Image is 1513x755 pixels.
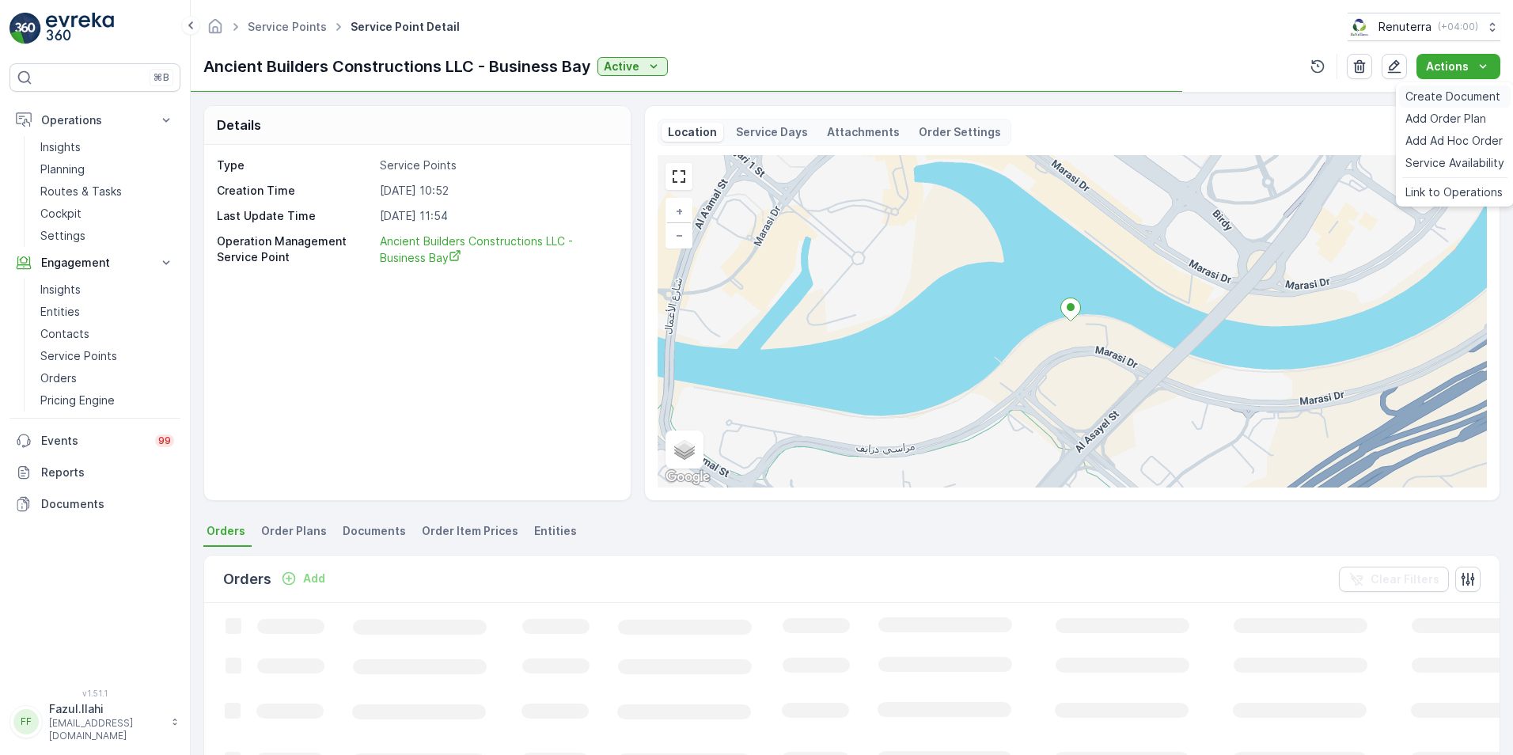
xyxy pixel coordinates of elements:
p: Renuterra [1378,19,1431,35]
p: Location [668,124,717,140]
p: Active [604,59,639,74]
p: Orders [223,568,271,590]
a: Add Order Plan [1399,108,1511,130]
p: Contacts [40,326,89,342]
p: Pricing Engine [40,393,115,408]
p: Insights [40,282,81,298]
span: Order Plans [261,523,327,539]
p: [EMAIL_ADDRESS][DOMAIN_NAME] [49,717,163,742]
a: Service Points [248,20,327,33]
a: Service Availability [1399,152,1511,174]
p: Planning [40,161,85,177]
p: Attachments [827,124,900,140]
span: Add Order Plan [1405,111,1486,127]
a: Routes & Tasks [34,180,180,203]
img: logo [9,13,41,44]
p: 99 [158,434,171,447]
img: Google [662,467,714,488]
p: Last Update Time [217,208,374,224]
button: Clear Filters [1339,567,1449,592]
a: Orders [34,367,180,389]
span: Entities [534,523,577,539]
span: Documents [343,523,406,539]
span: Link to Operations [1405,184,1503,200]
a: Settings [34,225,180,247]
span: − [676,228,684,241]
p: Engagement [41,255,149,271]
p: Settings [40,228,85,244]
p: Clear Filters [1371,571,1439,587]
button: Actions [1416,54,1500,79]
a: View Fullscreen [667,165,691,188]
p: Routes & Tasks [40,184,122,199]
a: Zoom Out [667,223,691,247]
a: Layers [667,432,702,467]
a: Entities [34,301,180,323]
p: Actions [1426,59,1469,74]
a: Events99 [9,425,180,457]
p: Order Settings [919,124,1001,140]
p: Service Points [40,348,117,364]
span: Orders [207,523,245,539]
a: Insights [34,279,180,301]
a: Open this area in Google Maps (opens a new window) [662,467,714,488]
p: Operation Management Service Point [217,233,374,266]
p: Reports [41,465,174,480]
p: ⌘B [154,71,169,84]
p: Documents [41,496,174,512]
button: Operations [9,104,180,136]
a: Contacts [34,323,180,345]
p: Service Points [380,157,614,173]
button: Active [597,57,668,76]
a: Cockpit [34,203,180,225]
span: + [676,204,683,218]
p: Service Days [736,124,808,140]
p: Insights [40,139,81,155]
p: [DATE] 11:54 [380,208,614,224]
a: Ancient Builders Constructions LLC - Business Bay [380,233,614,266]
a: Zoom In [667,199,691,223]
a: Documents [9,488,180,520]
p: Operations [41,112,149,128]
button: FFFazul.Ilahi[EMAIL_ADDRESS][DOMAIN_NAME] [9,701,180,742]
div: FF [13,709,39,734]
a: Insights [34,136,180,158]
p: [DATE] 10:52 [380,183,614,199]
p: Entities [40,304,80,320]
a: Add Ad Hoc Order [1399,130,1511,152]
p: Events [41,433,146,449]
p: Creation Time [217,183,374,199]
img: Screenshot_2024-07-26_at_13.33.01.png [1348,18,1372,36]
p: Add [303,571,325,586]
button: Renuterra(+04:00) [1348,13,1500,41]
button: Engagement [9,247,180,279]
img: logo_light-DOdMpM7g.png [46,13,114,44]
a: Homepage [207,24,224,37]
span: v 1.51.1 [9,689,180,698]
a: Reports [9,457,180,488]
span: Create Document [1405,89,1500,104]
p: Type [217,157,374,173]
button: Add [275,569,332,588]
span: Service Point Detail [347,19,463,35]
p: Cockpit [40,206,82,222]
p: ( +04:00 ) [1438,21,1478,33]
span: Service Availability [1405,155,1504,171]
p: Fazul.Ilahi [49,701,163,717]
span: Add Ad Hoc Order [1405,133,1503,149]
a: Service Points [34,345,180,367]
span: Order Item Prices [422,523,518,539]
span: Ancient Builders Constructions LLC - Business Bay [380,234,576,264]
p: Details [217,116,261,135]
p: Ancient Builders Constructions LLC - Business Bay [203,55,591,78]
a: Pricing Engine [34,389,180,412]
p: Orders [40,370,77,386]
a: Planning [34,158,180,180]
